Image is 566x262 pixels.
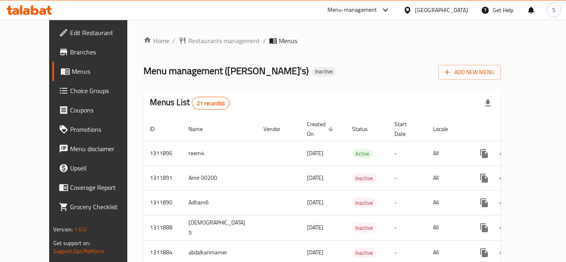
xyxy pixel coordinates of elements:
span: Coupons [70,105,137,115]
td: 1311891 [143,166,182,190]
div: Total records count [192,97,230,110]
span: Active [352,149,373,158]
a: Menus [52,62,144,81]
span: Upsell [70,163,137,173]
span: Menus [72,67,137,76]
a: Choice Groups [52,81,144,100]
span: [DATE] [307,197,323,208]
span: Restaurants management [188,36,260,46]
td: Amir 00200 [182,166,257,190]
span: Inactive [312,68,336,75]
span: Start Date [394,119,417,139]
button: more [475,218,494,237]
a: Home [143,36,169,46]
span: [DATE] [307,173,323,183]
span: Status [352,124,378,134]
span: Get support on: [53,238,90,248]
span: 21 record(s) [192,100,229,107]
a: Menu disclaimer [52,139,144,158]
span: Menu management ( [PERSON_NAME]'s ) [143,62,309,80]
button: Change Status [494,168,513,188]
th: Actions [468,117,558,141]
li: / [263,36,266,46]
span: Promotions [70,125,137,134]
td: Adham6 [182,190,257,215]
span: Add New Menu [445,67,494,77]
div: [GEOGRAPHIC_DATA] [415,6,468,15]
td: - [388,141,427,166]
span: Branches [70,47,137,57]
span: Version: [53,224,73,235]
a: Support.OpsPlatform [53,246,104,256]
td: - [388,190,427,215]
span: [DATE] [307,222,323,233]
h2: Menus List [150,96,230,110]
span: Coverage Report [70,183,137,192]
td: - [388,215,427,240]
span: Inactive [352,174,376,183]
td: 1311888 [143,215,182,240]
a: Upsell [52,158,144,178]
td: All [427,166,468,190]
span: Choice Groups [70,86,137,96]
td: [DEMOGRAPHIC_DATA] 5 [182,215,257,240]
button: more [475,168,494,188]
span: Inactive [352,198,376,208]
td: 1311890 [143,190,182,215]
span: Inactive [352,223,376,233]
button: Change Status [494,218,513,237]
div: Menu-management [328,5,377,15]
span: Name [189,124,213,134]
a: Promotions [52,120,144,139]
button: Add New Menu [438,65,501,80]
span: Vendor [263,124,291,134]
span: Inactive [352,248,376,258]
button: more [475,144,494,163]
span: ID [150,124,165,134]
div: Export file [478,94,498,113]
div: Inactive [312,67,336,77]
td: All [427,141,468,166]
td: - [388,166,427,190]
span: Edit Restaurant [70,28,137,37]
button: Change Status [494,193,513,212]
a: Coupons [52,100,144,120]
td: All [427,190,468,215]
a: Coverage Report [52,178,144,197]
a: Branches [52,42,144,62]
span: S [552,6,556,15]
nav: breadcrumb [143,36,501,46]
div: Inactive [352,173,376,183]
button: Change Status [494,144,513,163]
span: Menu disclaimer [70,144,137,154]
span: 1.0.0 [74,224,87,235]
button: more [475,193,494,212]
span: Created On [307,119,336,139]
span: Menus [279,36,297,46]
span: [DATE] [307,148,323,158]
span: Grocery Checklist [70,202,137,212]
a: Grocery Checklist [52,197,144,216]
td: reem4 [182,141,257,166]
a: Restaurants management [178,36,260,46]
td: 1311896 [143,141,182,166]
span: [DATE] [307,247,323,258]
a: Edit Restaurant [52,23,144,42]
td: All [427,215,468,240]
li: / [172,36,175,46]
span: Locale [433,124,458,134]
